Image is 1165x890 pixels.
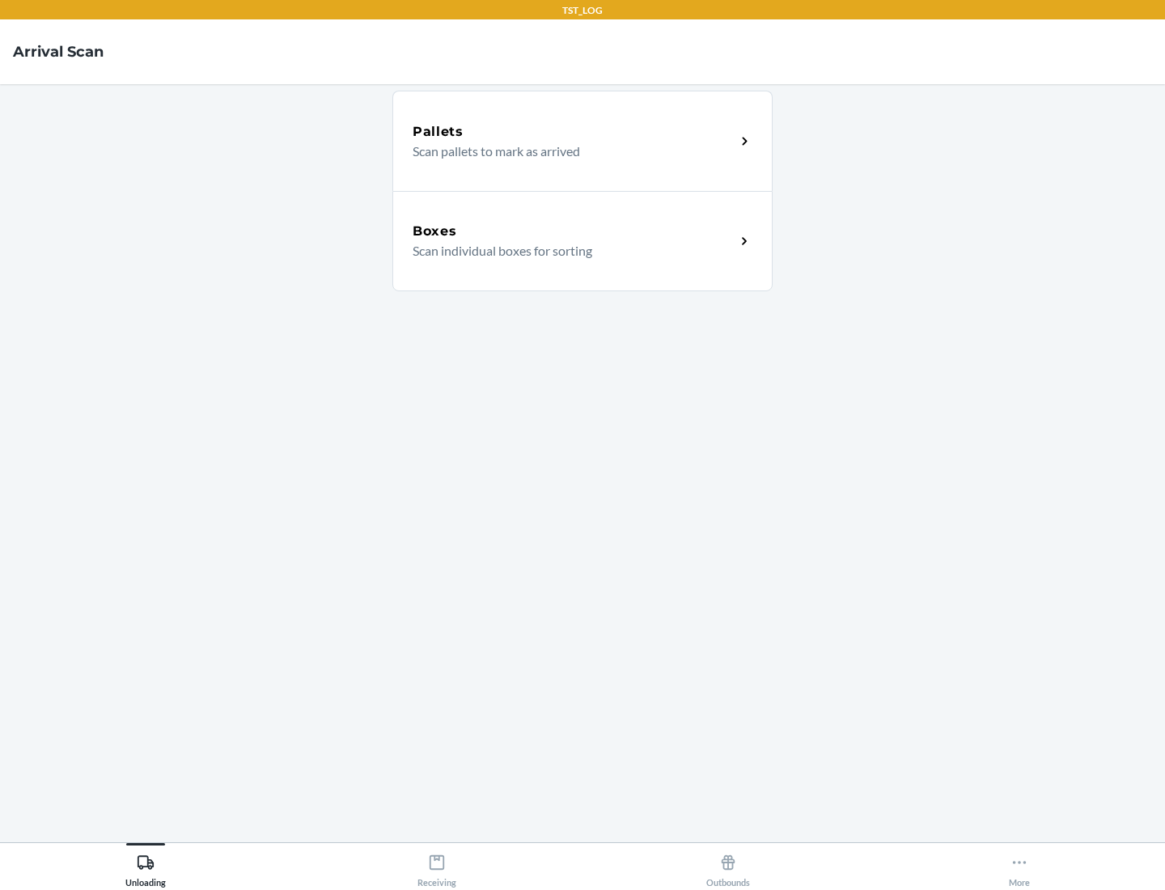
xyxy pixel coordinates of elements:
h5: Pallets [413,122,464,142]
a: BoxesScan individual boxes for sorting [392,191,773,291]
button: More [874,843,1165,888]
p: TST_LOG [562,3,603,18]
div: Receiving [417,847,456,888]
button: Receiving [291,843,582,888]
h4: Arrival Scan [13,41,104,62]
h5: Boxes [413,222,457,241]
p: Scan pallets to mark as arrived [413,142,722,161]
p: Scan individual boxes for sorting [413,241,722,261]
button: Outbounds [582,843,874,888]
div: Unloading [125,847,166,888]
div: Outbounds [706,847,750,888]
div: More [1009,847,1030,888]
a: PalletsScan pallets to mark as arrived [392,91,773,191]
